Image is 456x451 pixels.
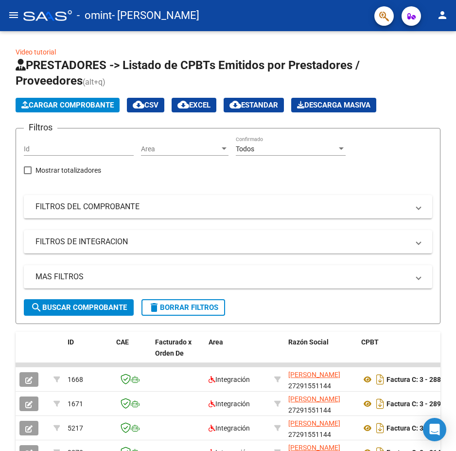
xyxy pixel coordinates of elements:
span: Todos [236,145,254,153]
span: Razón Social [288,338,329,346]
span: [PERSON_NAME] [288,371,340,379]
i: Descargar documento [374,420,386,436]
div: 27291551144 [288,369,353,390]
span: Integración [209,424,250,432]
span: Integración [209,400,250,408]
mat-expansion-panel-header: FILTROS DEL COMPROBANTE [24,195,432,218]
span: EXCEL [177,101,210,109]
span: ID [68,338,74,346]
span: Mostrar totalizadores [35,164,101,176]
i: Descargar documento [374,396,386,412]
span: CAE [116,338,129,346]
datatable-header-cell: Razón Social [284,332,357,375]
button: CSV [127,98,164,112]
div: Open Intercom Messenger [423,418,446,441]
mat-panel-title: FILTROS DE INTEGRACION [35,236,409,247]
span: (alt+q) [83,77,105,87]
span: Descarga Masiva [297,101,370,109]
a: Video tutorial [16,48,56,56]
strong: Factura C: 3 - 302 [386,424,441,432]
button: Borrar Filtros [141,299,225,316]
mat-icon: menu [8,9,19,21]
span: 1668 [68,376,83,383]
mat-expansion-panel-header: FILTROS DE INTEGRACION [24,230,432,253]
mat-icon: person [437,9,448,21]
mat-icon: cloud_download [177,99,189,110]
datatable-header-cell: Facturado x Orden De [151,332,205,375]
span: PRESTADORES -> Listado de CPBTs Emitidos por Prestadores / Proveedores [16,58,360,88]
datatable-header-cell: Area [205,332,270,375]
i: Descargar documento [374,372,386,387]
span: Facturado x Orden De [155,338,192,357]
strong: Factura C: 3 - 288 [386,376,441,383]
mat-panel-title: FILTROS DEL COMPROBANTE [35,201,409,212]
mat-icon: cloud_download [229,99,241,110]
mat-icon: cloud_download [133,99,144,110]
span: - [PERSON_NAME] [112,5,199,26]
button: Buscar Comprobante [24,299,134,316]
span: Buscar Comprobante [31,303,127,312]
span: 1671 [68,400,83,408]
span: 5217 [68,424,83,432]
span: Integración [209,376,250,383]
span: Estandar [229,101,278,109]
span: Borrar Filtros [148,303,218,312]
datatable-header-cell: ID [64,332,112,375]
span: [PERSON_NAME] [288,419,340,427]
span: - omint [77,5,112,26]
strong: Factura C: 3 - 289 [386,400,441,408]
app-download-masive: Descarga masiva de comprobantes (adjuntos) [291,98,376,112]
mat-icon: search [31,302,42,313]
mat-icon: delete [148,302,160,313]
span: Area [141,145,220,153]
div: 27291551144 [288,418,353,438]
span: Cargar Comprobante [21,101,114,109]
button: Descarga Masiva [291,98,376,112]
button: EXCEL [172,98,216,112]
datatable-header-cell: CAE [112,332,151,375]
mat-panel-title: MAS FILTROS [35,271,409,282]
button: Cargar Comprobante [16,98,120,112]
span: CSV [133,101,158,109]
div: 27291551144 [288,394,353,414]
mat-expansion-panel-header: MAS FILTROS [24,265,432,289]
span: CPBT [361,338,379,346]
h3: Filtros [24,121,57,134]
span: [PERSON_NAME] [288,395,340,403]
span: Area [209,338,223,346]
button: Estandar [224,98,284,112]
